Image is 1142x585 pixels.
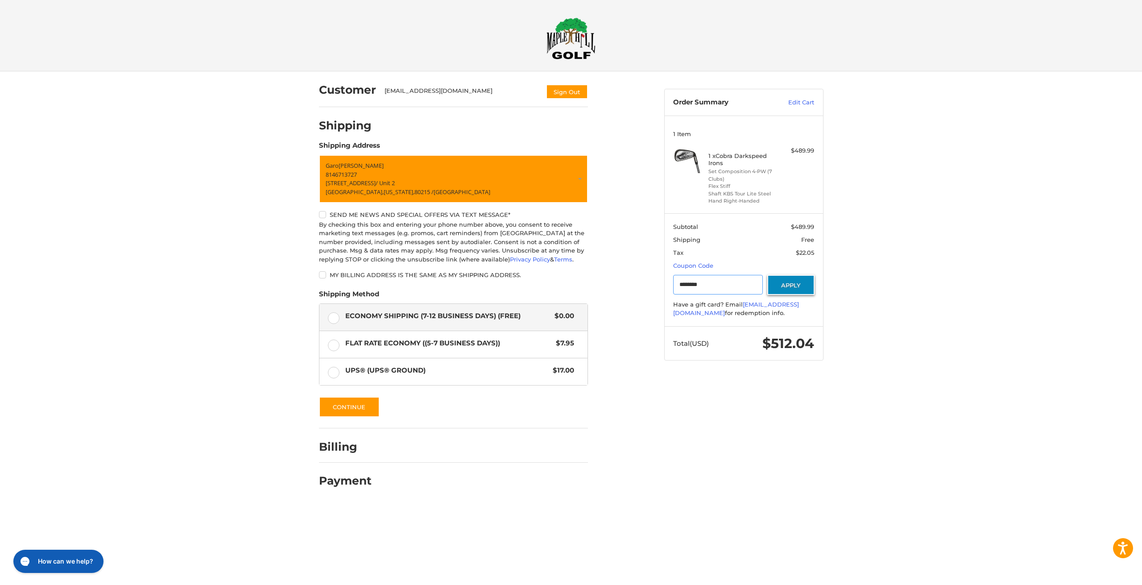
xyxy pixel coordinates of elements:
[801,236,814,243] span: Free
[708,190,777,198] li: Shaft KBS Tour Lite Steel
[779,146,814,155] div: $489.99
[673,249,683,256] span: Tax
[673,300,814,318] div: Have a gift card? Email for redemption info.
[319,220,588,264] div: By checking this box and entering your phone number above, you consent to receive marketing text ...
[376,179,395,187] span: / Unit 2
[345,338,552,349] span: Flat Rate Economy ((5-7 Business Days))
[673,130,814,137] h3: 1 Item
[673,98,769,107] h3: Order Summary
[673,236,700,243] span: Shipping
[673,223,698,230] span: Subtotal
[319,155,588,203] a: Enter or select a different address
[385,87,537,99] div: [EMAIL_ADDRESS][DOMAIN_NAME]
[673,275,763,295] input: Gift Certificate or Coupon Code
[546,84,588,99] button: Sign Out
[767,275,815,295] button: Apply
[319,397,380,417] button: Continue
[673,339,709,348] span: Total (USD)
[326,179,376,187] span: [STREET_ADDRESS]
[708,152,777,167] h4: 1 x Cobra Darkspeed Irons
[319,289,379,303] legend: Shipping Method
[434,188,490,196] span: [GEOGRAPHIC_DATA]
[326,188,384,196] span: [GEOGRAPHIC_DATA],
[554,256,572,263] a: Terms
[345,365,549,376] span: UPS® (UPS® Ground)
[769,98,814,107] a: Edit Cart
[510,256,550,263] a: Privacy Policy
[319,119,372,133] h2: Shipping
[326,170,357,178] span: 8146713727
[673,262,713,269] a: Coupon Code
[345,311,550,321] span: Economy Shipping (7-12 Business Days) (Free)
[384,188,414,196] span: [US_STATE],
[708,168,777,183] li: Set Composition 4-PW (7 Clubs)
[414,188,434,196] span: 80215 /
[796,249,814,256] span: $22.05
[791,223,814,230] span: $489.99
[1068,561,1142,585] iframe: Google Customer Reviews
[319,211,588,218] label: Send me news and special offers via text message*
[319,83,376,97] h2: Customer
[319,440,371,454] h2: Billing
[552,338,575,349] span: $7.95
[762,335,814,352] span: $512.04
[326,162,339,170] span: Garo
[339,162,384,170] span: [PERSON_NAME]
[708,197,777,205] li: Hand Right-Handed
[319,474,372,488] h2: Payment
[319,141,380,155] legend: Shipping Address
[546,17,596,59] img: Maple Hill Golf
[549,365,575,376] span: $17.00
[319,271,588,278] label: My billing address is the same as my shipping address.
[708,183,777,190] li: Flex Stiff
[9,547,106,576] iframe: Gorgias live chat messenger
[550,311,575,321] span: $0.00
